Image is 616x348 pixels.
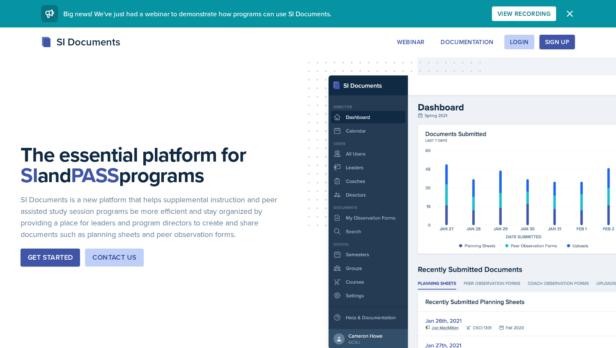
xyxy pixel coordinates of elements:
[539,35,575,49] button: Sign Up
[63,9,332,18] span: Big news! We've just had a webinar to demonstrate how programs can use SI Documents.
[28,252,73,263] div: Get Started
[498,10,551,17] div: View Recording
[21,249,80,267] button: Get Started
[92,252,136,263] div: Contact Us
[85,249,144,267] button: Contact Us
[504,35,534,49] button: Login
[435,35,499,49] button: Documentation
[545,39,569,45] div: Sign Up
[41,34,120,50] div: SI Documents
[510,39,529,45] div: Login
[391,35,430,49] button: Webinar
[492,6,556,21] button: View Recording
[397,39,424,45] div: Webinar
[441,39,494,45] div: Documentation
